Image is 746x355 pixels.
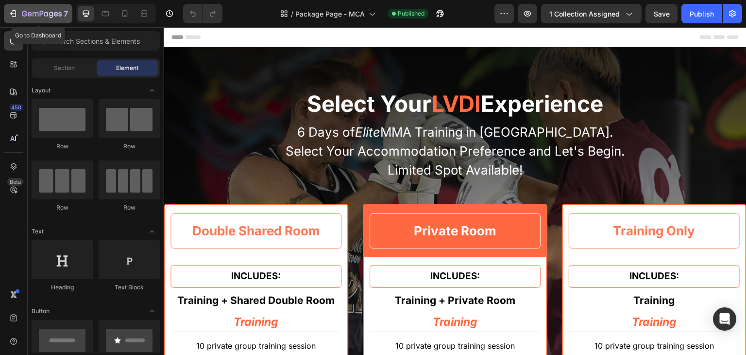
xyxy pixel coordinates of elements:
div: Heading [32,283,93,292]
div: Row [32,142,93,151]
div: Text Block [99,283,160,292]
span: 1 collection assigned [549,9,620,19]
p: INCLUDES: [15,243,170,255]
span: Package Page - MCA [295,9,365,19]
div: Open Intercom Messenger [713,307,736,331]
span: Layout [32,86,51,95]
button: 1 collection assigned [541,4,642,23]
h1: Double Shared Room [15,195,170,213]
div: Row [32,203,93,212]
p: 10 private group training session [8,314,177,324]
iframe: Design area [164,27,746,355]
p: Training + Private Room [207,266,376,281]
span: Toggle open [144,83,160,98]
p: 10 private group training session [207,314,376,324]
p: 10 private group training session [406,314,575,324]
span: Element [116,64,138,72]
span: Save [654,10,670,18]
p: Training + Shared Double Room [8,266,177,281]
span: Toggle open [144,224,160,239]
p: INCLUDES: [214,243,369,255]
button: Publish [681,4,722,23]
button: 7 [4,4,72,23]
span: Published [398,9,424,18]
span: Button [32,307,50,316]
div: Publish [690,9,714,19]
p: 7 [64,8,68,19]
p: Training [406,266,575,281]
div: Beta [7,178,23,186]
p: INCLUDES: [413,243,568,255]
p: Training [406,286,575,303]
div: Row [99,142,160,151]
h1: Private Room [214,195,369,213]
p: Training [8,286,177,303]
span: Toggle open [144,303,160,319]
span: Section [54,64,75,72]
p: Training [207,286,376,303]
div: Undo/Redo [183,4,222,23]
h1: Training Only [413,195,568,213]
i: Elite [191,97,217,112]
span: LVDI [268,63,318,90]
span: Text [32,227,44,236]
div: 450 [9,104,23,111]
input: Search Sections & Elements [32,31,160,51]
button: Save [645,4,678,23]
div: Row [99,203,160,212]
span: / [291,9,293,19]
